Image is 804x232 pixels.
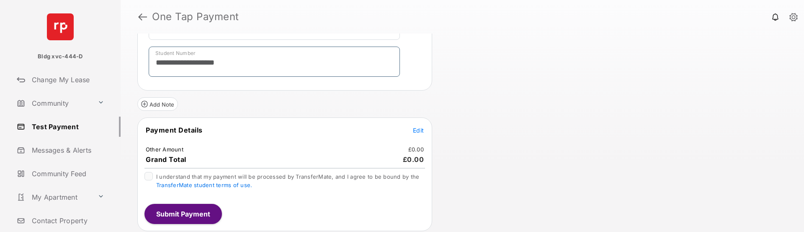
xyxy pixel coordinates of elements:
[146,126,203,134] span: Payment Details
[13,117,121,137] a: Test Payment
[38,52,82,61] p: Bldg xvc-444-D
[152,12,239,22] strong: One Tap Payment
[137,97,178,111] button: Add Note
[146,155,186,164] span: Grand Total
[403,155,424,164] span: £0.00
[413,126,424,134] button: Edit
[408,146,424,153] td: £0.00
[13,70,121,90] a: Change My Lease
[156,182,252,188] a: TransferMate student terms of use.
[144,204,222,224] button: Submit Payment
[13,93,94,113] a: Community
[13,164,121,184] a: Community Feed
[145,146,184,153] td: Other Amount
[413,127,424,134] span: Edit
[47,13,74,40] img: svg+xml;base64,PHN2ZyB4bWxucz0iaHR0cDovL3d3dy53My5vcmcvMjAwMC9zdmciIHdpZHRoPSI2NCIgaGVpZ2h0PSI2NC...
[156,173,419,188] span: I understand that my payment will be processed by TransferMate, and I agree to be bound by the
[13,187,94,207] a: My Apartment
[13,140,121,160] a: Messages & Alerts
[13,211,121,231] a: Contact Property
